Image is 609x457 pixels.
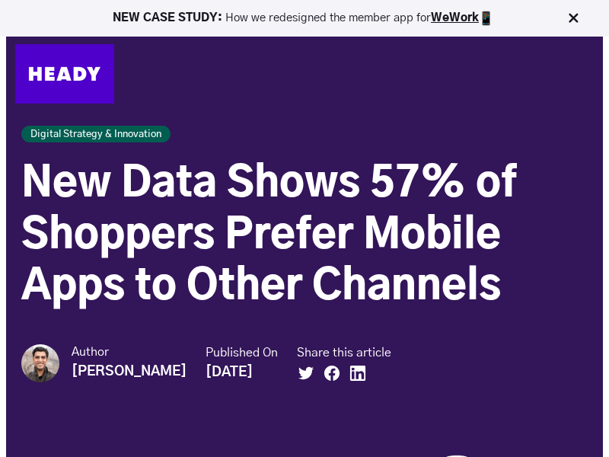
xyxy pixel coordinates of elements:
[206,366,253,379] strong: [DATE]
[129,59,594,88] div: Navigation Menu
[15,44,114,104] img: Heady_Logo_Web-01 (1)
[566,11,581,26] img: Close Bar
[7,11,602,26] p: How we redesigned the member app for
[21,344,59,382] img: Rahul Khosla
[72,344,187,360] small: Author
[21,164,517,308] span: New Data Shows 57% of Shoppers Prefer Mobile Apps to Other Channels
[21,126,171,142] a: Digital Strategy & Innovation
[72,365,187,379] strong: [PERSON_NAME]
[297,345,391,361] small: Share this article
[206,345,278,361] small: Published On
[479,11,494,26] img: app emoji
[113,12,225,24] strong: NEW CASE STUDY:
[431,12,479,24] a: WeWork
